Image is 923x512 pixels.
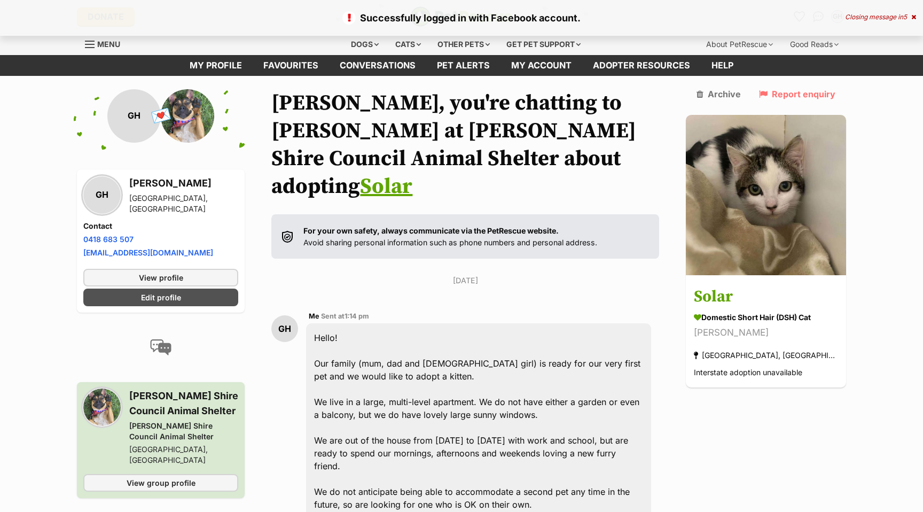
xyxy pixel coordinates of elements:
[499,34,588,55] div: Get pet support
[303,226,559,235] strong: For your own safety, always communicate via the PetRescue website.
[161,89,214,143] img: Sutherland Shire Council Animal Shelter profile pic
[345,312,369,320] span: 1:14 pm
[97,40,120,49] span: Menu
[360,173,412,200] a: Solar
[783,34,846,55] div: Good Reads
[83,474,238,492] a: View group profile
[701,55,744,76] a: Help
[694,368,802,377] span: Interstate adoption unavailable
[139,272,183,283] span: View profile
[253,55,329,76] a: Favourites
[129,176,238,191] h3: [PERSON_NAME]
[430,34,497,55] div: Other pets
[329,55,426,76] a: conversations
[150,339,171,355] img: conversation-icon-4a6f8262b818ee0b60e3300018af0b2d0b884aa5de6e9bcb8d3d4eeb1a70a7c4.svg
[388,34,428,55] div: Cats
[83,389,121,426] img: Sutherland Shire Council Animal Shelter profile pic
[845,13,916,21] div: Closing message in
[83,248,213,257] a: [EMAIL_ADDRESS][DOMAIN_NAME]
[694,325,838,340] div: [PERSON_NAME]
[271,89,659,200] h1: [PERSON_NAME], you're chatting to [PERSON_NAME] at [PERSON_NAME] Shire Council Animal Shelter abo...
[179,55,253,76] a: My profile
[303,225,597,248] p: Avoid sharing personal information such as phone numbers and personal address.
[141,292,181,303] span: Edit profile
[699,34,780,55] div: About PetRescue
[149,104,173,127] span: 💌
[129,444,238,466] div: [GEOGRAPHIC_DATA], [GEOGRAPHIC_DATA]
[11,11,912,25] p: Successfully logged in with Facebook account.
[271,315,298,342] div: GH
[694,285,838,309] h3: Solar
[694,348,838,362] div: [GEOGRAPHIC_DATA], [GEOGRAPHIC_DATA]
[759,89,835,99] a: Report enquiry
[321,312,369,320] span: Sent at
[85,34,128,53] a: Menu
[500,55,582,76] a: My account
[309,312,319,320] span: Me
[343,34,386,55] div: Dogs
[903,13,907,21] span: 5
[127,477,195,488] span: View group profile
[83,221,238,231] h4: Contact
[107,89,161,143] div: GH
[83,176,121,214] div: GH
[426,55,500,76] a: Pet alerts
[129,193,238,214] div: [GEOGRAPHIC_DATA], [GEOGRAPHIC_DATA]
[83,235,134,244] a: 0418 683 507
[686,115,846,275] img: Solar
[271,275,659,286] p: [DATE]
[582,55,701,76] a: Adopter resources
[83,289,238,306] a: Edit profile
[129,389,238,418] h3: [PERSON_NAME] Shire Council Animal Shelter
[694,312,838,323] div: Domestic Short Hair (DSH) Cat
[129,421,238,442] div: [PERSON_NAME] Shire Council Animal Shelter
[697,89,741,99] a: Archive
[83,269,238,286] a: View profile
[686,277,846,387] a: Solar Domestic Short Hair (DSH) Cat [PERSON_NAME] [GEOGRAPHIC_DATA], [GEOGRAPHIC_DATA] Interstate...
